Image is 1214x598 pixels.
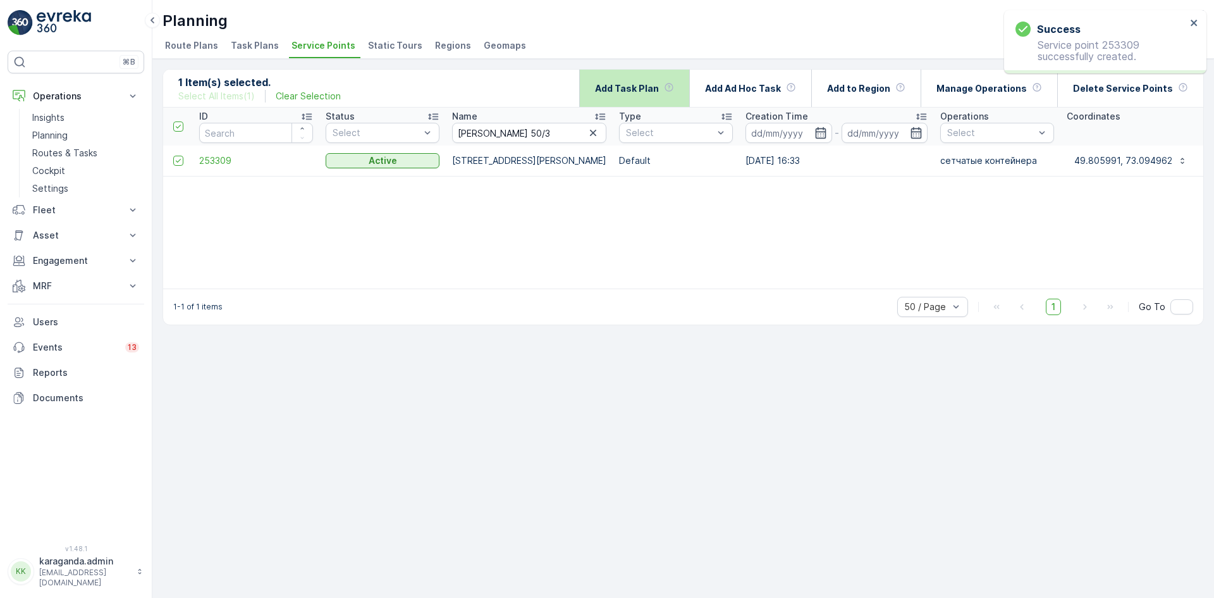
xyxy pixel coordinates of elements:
[936,82,1027,95] p: Manage Operations
[595,82,659,95] p: Add Task Plan
[33,392,139,404] p: Documents
[32,165,65,177] p: Cockpit
[39,555,130,568] p: karaganda.admin
[27,162,144,180] a: Cockpit
[33,341,118,354] p: Events
[8,335,144,360] a: Events13
[27,180,144,197] a: Settings
[199,154,313,167] a: 253309
[934,146,1060,176] td: сетчатыe контейнера
[33,229,119,242] p: Asset
[33,280,119,292] p: MRF
[27,144,144,162] a: Routes & Tasks
[8,223,144,248] button: Asset
[165,39,218,52] span: Route Plans
[1067,110,1120,123] p: Coordinates
[231,39,279,52] span: Task Plans
[8,248,144,273] button: Engagement
[739,146,934,176] td: [DATE] 16:33
[842,123,928,143] input: dd/mm/yyyy
[33,254,119,267] p: Engagement
[199,123,313,143] input: Search
[8,309,144,335] a: Users
[368,39,422,52] span: Static Tours
[173,302,223,312] p: 1-1 of 1 items
[1046,299,1061,315] span: 1
[33,90,119,103] p: Operations
[619,110,641,123] p: Type
[39,568,130,588] p: [EMAIL_ADDRESS][DOMAIN_NAME]
[8,10,33,35] img: logo
[835,125,839,140] p: -
[484,39,526,52] span: Geomaps
[333,127,420,139] p: Select
[1074,154,1172,167] p: 49.805991, 73.094962
[1073,82,1173,95] p: Delete Service Points
[33,366,139,379] p: Reports
[27,109,144,127] a: Insights
[626,127,713,139] p: Select
[128,342,137,352] p: 13
[162,11,228,31] p: Planning
[8,555,144,588] button: KKkaraganda.admin[EMAIL_ADDRESS][DOMAIN_NAME]
[276,90,341,103] p: Clear Selection
[1015,39,1186,62] p: Service point 253309 successfully created.
[123,57,135,67] p: ⌘B
[326,110,355,123] p: Status
[32,129,68,142] p: Planning
[947,127,1034,139] p: Select
[27,127,144,144] a: Planning
[173,156,183,166] div: Toggle Row Selected
[11,561,31,582] div: KK
[446,146,613,176] td: [STREET_ADDRESS][PERSON_NAME]
[1067,151,1195,171] button: 49.805991, 73.094962
[745,110,808,123] p: Creation Time
[178,75,341,90] p: 1 Item(s) selected.
[8,360,144,385] a: Reports
[827,82,890,95] p: Add to Region
[452,123,606,143] input: Search
[199,110,208,123] p: ID
[291,39,355,52] span: Service Points
[8,545,144,552] span: v 1.48.1
[326,153,439,168] button: Active
[37,10,91,35] img: logo_light-DOdMpM7g.png
[940,110,989,123] p: Operations
[8,84,144,109] button: Operations
[8,273,144,299] button: MRF
[613,146,739,176] td: Default
[1037,22,1081,37] h3: Success
[32,182,68,195] p: Settings
[32,111,64,124] p: Insights
[705,82,781,95] p: Add Ad Hoc Task
[745,123,832,143] input: dd/mm/yyyy
[1190,18,1199,30] button: close
[33,204,119,216] p: Fleet
[8,197,144,223] button: Fleet
[178,90,255,103] p: Select All Items ( 1 )
[32,147,97,159] p: Routes & Tasks
[369,154,397,167] p: Active
[33,316,139,328] p: Users
[1139,301,1165,313] span: Go To
[452,110,477,123] p: Name
[8,385,144,411] a: Documents
[435,39,471,52] span: Regions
